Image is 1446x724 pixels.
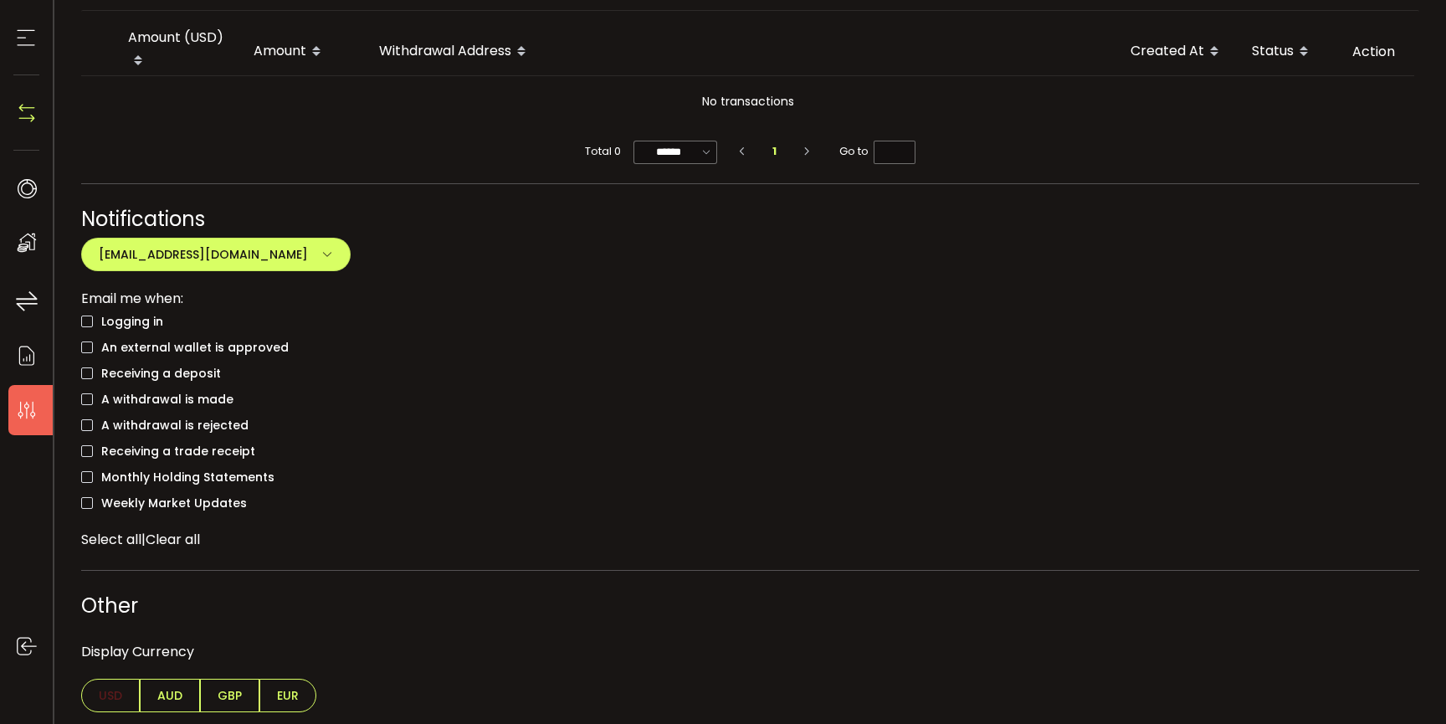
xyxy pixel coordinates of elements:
span: An external wallet is approved [93,340,289,356]
div: checkbox-group [81,309,1419,516]
span: Monthly Holding Statements [93,470,274,485]
button: [EMAIL_ADDRESS][DOMAIN_NAME] [81,238,351,271]
div: Action [1339,42,1414,61]
span: Weekly Market Updates [93,496,247,511]
span: No transactions [414,76,1081,126]
span: Clear all [146,530,200,549]
div: Email me when: [81,288,1419,309]
span: A withdrawal is made [93,392,233,408]
div: Notifications [81,204,1419,234]
div: Display Currency [81,624,1419,679]
span: Receiving a deposit [93,366,221,382]
div: Amount (USD) [115,28,240,75]
div: Created At [1117,38,1238,66]
div: Withdrawal Address [366,38,1117,66]
li: 1 [760,140,790,163]
span: AUD [140,679,200,712]
span: Logging in [93,314,163,330]
span: USD [81,679,140,712]
iframe: Chat Widget [1362,644,1446,724]
div: Amount [240,38,366,66]
span: GBP [200,679,259,712]
span: Total 0 [585,140,621,163]
div: | [81,529,1419,550]
span: Receiving a trade receipt [93,444,255,460]
span: [EMAIL_ADDRESS][DOMAIN_NAME] [99,246,308,263]
div: Other [81,591,1419,620]
span: A withdrawal is rejected [93,418,249,434]
div: Status [1238,38,1339,66]
span: Go to [839,140,915,163]
span: EUR [259,679,316,712]
span: Select all [81,530,141,549]
img: N4P5cjLOiQAAAABJRU5ErkJggg== [14,100,39,126]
